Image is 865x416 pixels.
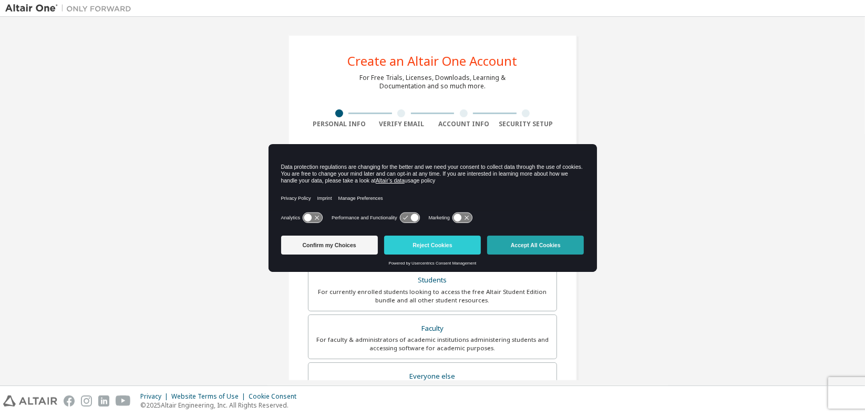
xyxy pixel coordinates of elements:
div: Personal Info [308,120,370,128]
div: Verify Email [370,120,433,128]
div: For Free Trials, Licenses, Downloads, Learning & Documentation and so much more. [359,74,506,90]
img: linkedin.svg [98,395,109,407]
img: Altair One [5,3,137,14]
div: Privacy [140,392,171,401]
div: Everyone else [315,369,550,384]
div: Account Info [432,120,495,128]
div: For faculty & administrators of academic institutions administering students and accessing softwa... [315,336,550,352]
img: facebook.svg [64,395,75,407]
div: Security Setup [495,120,558,128]
div: Faculty [315,321,550,336]
div: Students [315,273,550,288]
div: Cookie Consent [249,392,303,401]
div: Create an Altair One Account [348,55,518,67]
img: instagram.svg [81,395,92,407]
div: Website Terms of Use [171,392,249,401]
img: youtube.svg [116,395,131,407]
div: For currently enrolled students looking to access the free Altair Student Edition bundle and all ... [315,288,550,305]
img: altair_logo.svg [3,395,57,407]
p: © 2025 Altair Engineering, Inc. All Rights Reserved. [140,401,303,410]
